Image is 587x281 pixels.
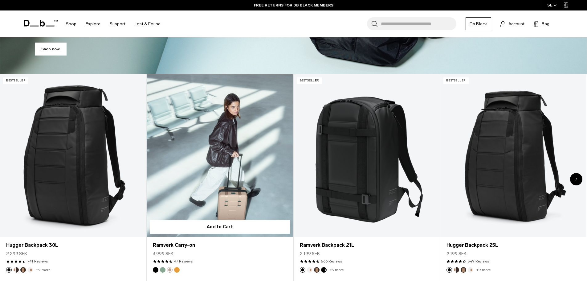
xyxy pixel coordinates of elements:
[27,267,33,273] button: Oatmilk
[300,250,320,257] span: 2 199 SEK
[153,250,173,257] span: 3 999 SEK
[570,173,582,185] div: Next slide
[147,74,293,237] a: Ramverk Carry-on Fogbow Beige
[6,242,140,249] a: Hugger Backpack 30L
[466,17,491,30] a: Db Black
[500,20,524,27] a: Account
[468,258,489,264] a: 549 reviews
[174,258,193,264] a: 47 reviews
[35,43,67,56] a: Shop now
[300,267,305,273] button: Black Out
[542,21,549,27] span: Bag
[446,267,452,273] button: Black Out
[3,77,28,84] p: Bestseller
[150,220,290,234] button: Add to Cart
[160,267,165,273] button: Green Ray
[174,267,180,273] button: Parhelion Orange
[61,10,165,37] nav: Main Navigation
[321,258,342,264] a: 566 reviews
[321,267,327,273] button: Charcoal Grey
[86,13,100,35] a: Explore
[110,13,125,35] a: Support
[440,74,586,237] a: Hugger Backpack 25L
[534,20,549,27] button: Bag
[294,74,440,237] a: Ramverk Backpack 21L
[66,13,76,35] a: Shop
[300,242,434,249] a: Ramverk Backpack 21L
[508,21,524,27] span: Account
[330,268,344,272] a: +5 more
[6,267,12,273] button: Black Out
[36,268,50,272] a: +9 more
[297,77,322,84] p: Bestseller
[254,2,333,8] a: FREE RETURNS FOR DB BLACK MEMBERS
[20,267,26,273] button: Espresso
[153,242,287,249] a: Ramverk Carry-on
[446,250,467,257] span: 2 199 SEK
[167,267,173,273] button: Fogbow Beige
[307,267,312,273] button: Oatmilk
[153,267,158,273] button: Black Out
[314,267,320,273] button: Espresso
[476,268,491,272] a: +9 more
[446,242,580,249] a: Hugger Backpack 25L
[135,13,161,35] a: Lost & Found
[468,267,473,273] button: Oatmilk
[13,267,19,273] button: Cappuccino
[27,258,48,264] a: 741 reviews
[454,267,459,273] button: Cappuccino
[443,77,469,84] p: Bestseller
[461,267,466,273] button: Espresso
[6,250,27,257] span: 2 299 SEK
